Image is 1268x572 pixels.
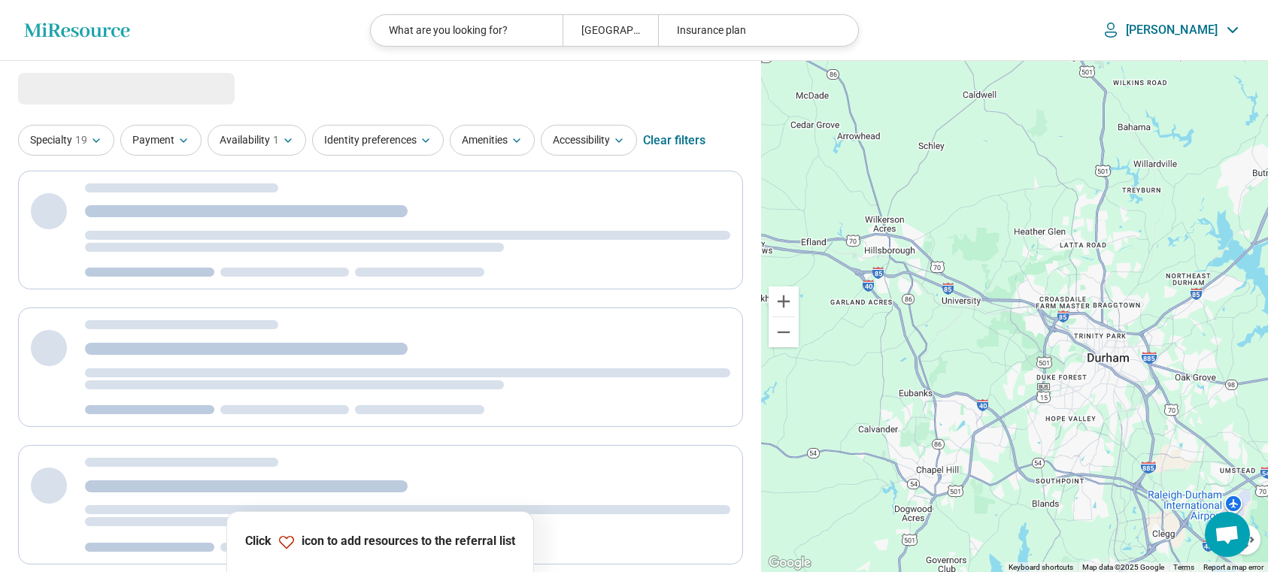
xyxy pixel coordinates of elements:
div: Insurance plan [658,15,849,46]
p: Click icon to add resources to the referral list [245,533,515,551]
a: Report a map error [1203,563,1263,571]
button: Identity preferences [312,125,444,156]
div: Open chat [1205,512,1250,557]
div: What are you looking for? [371,15,562,46]
div: Clear filters [643,123,705,159]
span: 19 [75,132,87,148]
button: Amenities [450,125,535,156]
button: Zoom in [769,286,799,316]
p: [PERSON_NAME] [1126,23,1218,38]
span: Map data ©2025 Google [1082,563,1164,571]
button: Availability1 [208,125,306,156]
button: Specialty19 [18,125,114,156]
div: [GEOGRAPHIC_DATA], [GEOGRAPHIC_DATA] [563,15,658,46]
a: Terms (opens in new tab) [1173,563,1194,571]
span: Loading... [18,73,144,103]
span: 1 [273,132,279,148]
button: Accessibility [541,125,637,156]
button: Zoom out [769,317,799,347]
button: Payment [120,125,202,156]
